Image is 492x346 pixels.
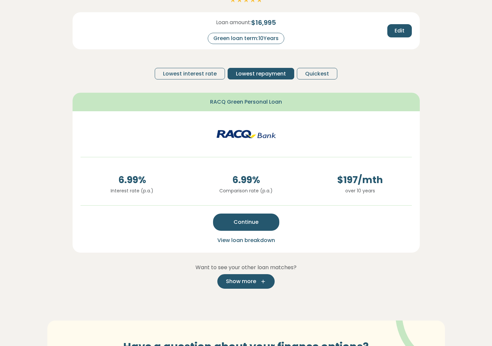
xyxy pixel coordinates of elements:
[216,119,276,149] img: racq-personal logo
[216,19,251,26] span: Loan amount:
[194,187,298,194] p: Comparison rate (p.a.)
[217,236,275,244] span: View loan breakdown
[395,27,405,35] span: Edit
[163,70,217,78] span: Lowest interest rate
[234,218,258,226] span: Continue
[297,68,337,79] button: Quickest
[305,70,329,78] span: Quickest
[81,173,184,187] span: 6.99 %
[73,263,420,272] p: Want to see your other loan matches?
[387,24,412,37] button: Edit
[208,33,284,44] div: Green loan term: 10 Years
[236,70,286,78] span: Lowest repayment
[81,187,184,194] p: Interest rate (p.a.)
[217,274,275,289] button: Show more
[308,187,412,194] p: over 10 years
[251,18,276,27] span: $ 16,995
[210,98,282,106] span: RACQ Green Personal Loan
[194,173,298,187] span: 6.99 %
[213,214,279,231] button: Continue
[308,173,412,187] span: $ 197 /mth
[228,68,294,79] button: Lowest repayment
[226,277,256,285] span: Show more
[155,68,225,79] button: Lowest interest rate
[215,236,277,245] button: View loan breakdown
